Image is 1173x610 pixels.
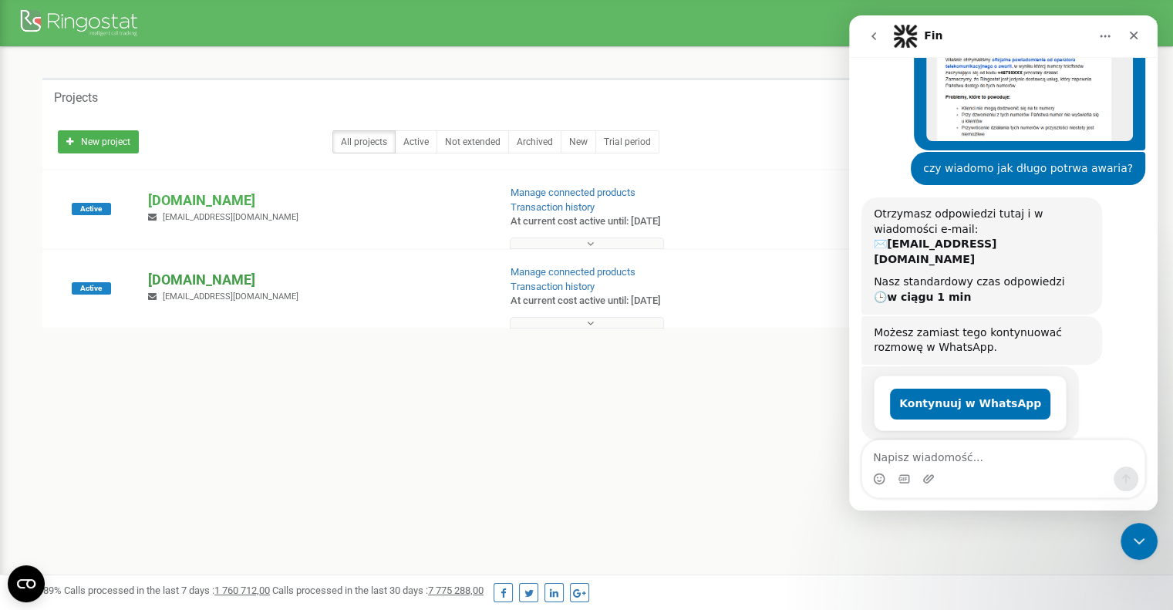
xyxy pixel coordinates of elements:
u: 1 760 712,00 [214,585,270,596]
span: Active [72,282,111,295]
a: Trial period [595,130,659,153]
a: Active [395,130,437,153]
span: Active [72,203,111,215]
textarea: Napisz wiadomość... [13,425,295,451]
a: Manage connected products [511,187,635,198]
div: Fin mówi… [12,182,296,301]
div: Możesz zamiast tego kontynuować rozmowę w WhatsApp. [25,310,241,340]
span: [EMAIL_ADDRESS][DOMAIN_NAME] [163,212,298,222]
a: Not extended [437,130,509,153]
a: Transaction history [511,201,595,213]
button: Załaduj załącznik [73,457,86,470]
div: Fin mówi… [12,351,296,459]
h5: Projects [54,91,98,105]
div: czy wiadomo jak długo potrwa awaria? [62,136,296,170]
div: Otrzymasz odpowiedzi tutaj i w wiadomości e-mail:✉️[EMAIL_ADDRESS][DOMAIN_NAME]Nasz standardowy c... [12,182,253,299]
a: Transaction history [511,281,595,292]
p: At current cost active until: [DATE] [511,294,757,308]
p: At current cost active until: [DATE] [511,214,757,229]
div: Fin mówi… [12,301,296,351]
div: Nasz standardowy czas odpowiedzi 🕒 [25,259,241,289]
div: Kontynuuj w WhatsAppFin • Teraz [12,351,230,425]
div: Możesz zamiast tego kontynuować rozmowę w WhatsApp. [12,301,253,349]
button: Open CMP widget [8,565,45,602]
span: [EMAIL_ADDRESS][DOMAIN_NAME] [163,292,298,302]
button: Kontynuuj w WhatsApp [41,373,201,404]
a: New [561,130,596,153]
button: Wyślij wiadomość… [265,451,289,476]
a: New project [58,130,139,153]
button: Selektor emotek [24,457,36,470]
span: Calls processed in the last 7 days : [64,585,270,596]
a: Manage connected products [511,266,635,278]
p: [DOMAIN_NAME] [148,270,485,290]
button: Selektor plików GIF [49,457,61,470]
p: [DOMAIN_NAME] [148,190,485,211]
span: Calls processed in the last 30 days : [272,585,484,596]
a: All projects [332,130,396,153]
div: czy wiadomo jak długo potrwa awaria? [74,146,284,161]
a: Archived [508,130,561,153]
div: Dawid mówi… [12,136,296,183]
b: w ciągu 1 min [38,275,122,288]
iframe: Intercom live chat [1121,523,1158,560]
iframe: Intercom live chat [849,15,1158,511]
b: [EMAIL_ADDRESS][DOMAIN_NAME] [25,222,147,250]
div: Otrzymasz odpowiedzi tutaj i w wiadomości e-mail: ✉️ [25,191,241,251]
u: 7 775 288,00 [428,585,484,596]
